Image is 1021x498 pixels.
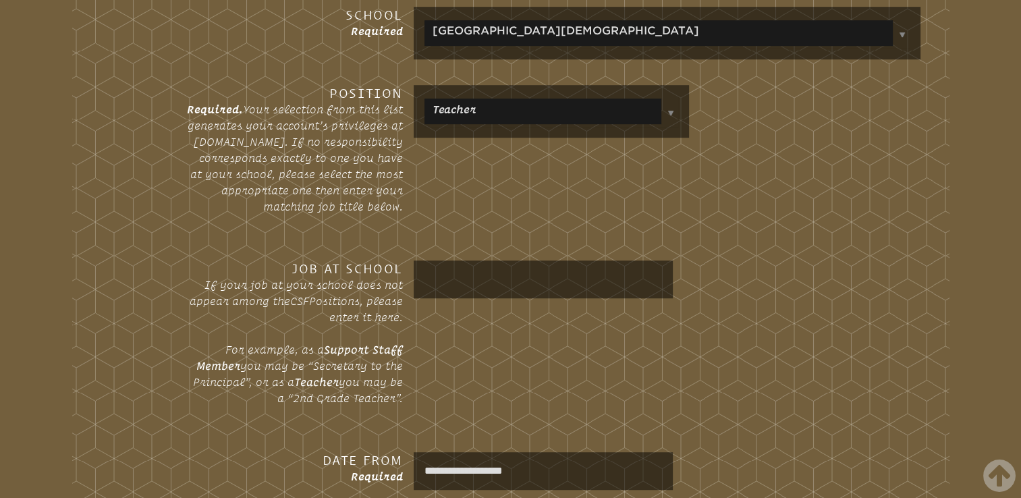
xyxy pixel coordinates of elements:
[427,20,699,42] a: [GEOGRAPHIC_DATA][DEMOGRAPHIC_DATA]
[351,25,403,37] span: Required
[427,99,476,120] a: Teacher
[294,376,339,388] strong: Teacher
[351,470,403,482] span: Required
[187,277,403,406] p: If your job at your school does not appear among the Positions, please enter it here. For example...
[187,452,403,468] h3: Date From
[187,85,403,101] h3: Position
[187,103,243,115] span: Required.
[187,260,403,277] h3: Job at School
[187,7,403,23] h3: School
[196,343,403,372] strong: Support Staff Member
[187,101,403,215] p: Your selection from this list generates your account’s privileges at [DOMAIN_NAME]. If no respons...
[290,295,309,307] span: CSF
